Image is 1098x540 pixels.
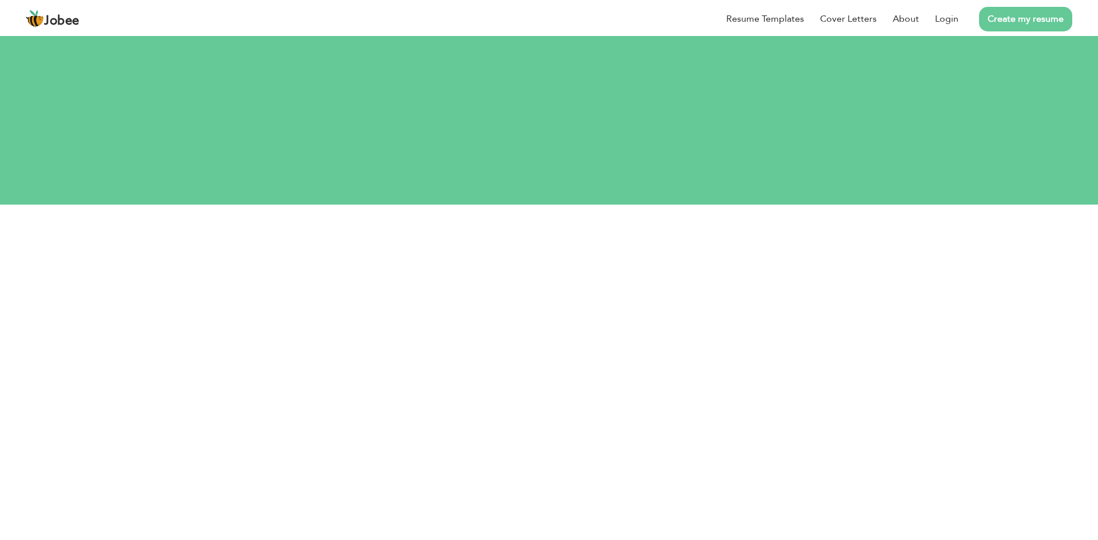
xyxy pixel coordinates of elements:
[893,12,919,26] a: About
[26,10,44,28] img: jobee.io
[44,15,79,27] span: Jobee
[26,10,79,28] a: Jobee
[726,12,804,26] a: Resume Templates
[935,12,958,26] a: Login
[979,7,1072,31] a: Create my resume
[820,12,877,26] a: Cover Letters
